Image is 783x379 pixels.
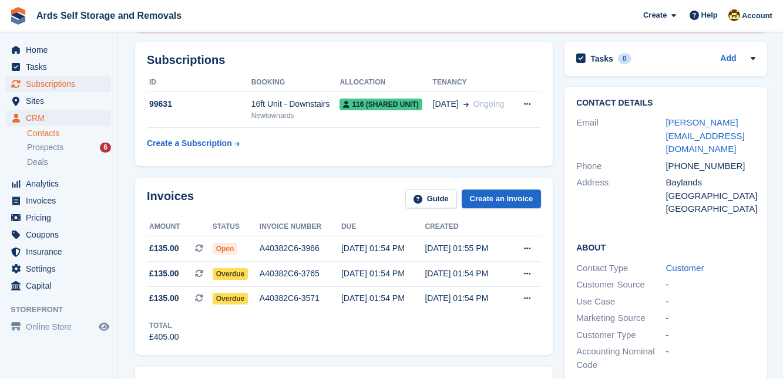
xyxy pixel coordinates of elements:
div: Contact Type [576,262,666,275]
span: Ongoing [473,99,505,109]
div: Customer Type [576,329,666,342]
a: Preview store [97,320,111,334]
span: Create [643,9,667,21]
span: Prospects [27,142,63,153]
div: [PHONE_NUMBER] [666,160,755,173]
span: Settings [26,260,96,277]
span: Overdue [213,293,248,304]
div: - [666,312,755,325]
a: Contacts [27,128,111,139]
span: Deals [27,157,48,168]
a: menu [6,209,111,226]
a: Ards Self Storage and Removals [32,6,186,25]
a: Add [720,52,736,66]
div: [DATE] 01:54 PM [425,292,508,304]
div: 0 [618,53,631,64]
div: [DATE] 01:54 PM [341,268,425,280]
img: stora-icon-8386f47178a22dfd0bd8f6a31ec36ba5ce8667c1dd55bd0f319d3a0aa187defe.svg [9,7,27,25]
a: menu [6,76,111,92]
div: [DATE] 01:54 PM [341,242,425,255]
div: Use Case [576,295,666,309]
a: Guide [405,189,457,209]
span: Analytics [26,175,96,192]
a: menu [6,175,111,192]
a: menu [6,278,111,294]
div: [GEOGRAPHIC_DATA] [666,189,755,203]
div: Total [149,320,179,331]
h2: Subscriptions [147,53,541,67]
a: menu [6,260,111,277]
th: Created [425,218,508,236]
a: menu [6,192,111,209]
th: Booking [251,73,340,92]
div: Create a Subscription [147,137,232,150]
span: Tasks [26,59,96,75]
a: Prospects 6 [27,141,111,154]
a: Customer [666,263,704,273]
div: Marketing Source [576,312,666,325]
span: Invoices [26,192,96,209]
div: [DATE] 01:55 PM [425,242,508,255]
div: £405.00 [149,331,179,343]
div: Address [576,176,666,216]
div: 16ft Unit - Downstairs [251,98,340,110]
th: Allocation [340,73,432,92]
div: [DATE] 01:54 PM [425,268,508,280]
span: Online Store [26,319,96,335]
a: menu [6,42,111,58]
a: menu [6,243,111,260]
span: Storefront [11,304,117,316]
span: £135.00 [149,242,179,255]
div: Customer Source [576,278,666,292]
a: menu [6,93,111,109]
div: [DATE] 01:54 PM [341,292,425,304]
div: 99631 [147,98,251,110]
span: Coupons [26,226,96,243]
a: menu [6,319,111,335]
span: [DATE] [433,98,459,110]
div: - [666,329,755,342]
div: - [666,295,755,309]
div: [GEOGRAPHIC_DATA] [666,202,755,216]
a: menu [6,110,111,126]
div: A40382C6-3765 [260,268,341,280]
span: £135.00 [149,268,179,280]
a: menu [6,226,111,243]
img: Mark McFerran [728,9,740,21]
span: Help [701,9,718,21]
span: Capital [26,278,96,294]
a: Deals [27,156,111,168]
div: - [666,345,755,371]
th: Due [341,218,425,236]
th: Amount [147,218,213,236]
h2: Contact Details [576,99,755,108]
span: CRM [26,110,96,126]
div: 6 [100,143,111,153]
div: Newtownards [251,110,340,121]
h2: Tasks [590,53,613,64]
a: menu [6,59,111,75]
div: - [666,278,755,292]
div: Phone [576,160,666,173]
div: A40382C6-3571 [260,292,341,304]
th: ID [147,73,251,92]
th: Invoice number [260,218,341,236]
span: 116 (shared unit) [340,99,422,110]
th: Tenancy [433,73,513,92]
span: Account [742,10,772,22]
span: Open [213,243,238,255]
span: Home [26,42,96,58]
div: Baylands [666,176,755,189]
span: Subscriptions [26,76,96,92]
span: £135.00 [149,292,179,304]
a: [PERSON_NAME][EMAIL_ADDRESS][DOMAIN_NAME] [666,117,744,154]
h2: Invoices [147,189,194,209]
h2: About [576,241,755,253]
div: A40382C6-3966 [260,242,341,255]
a: Create a Subscription [147,133,240,154]
div: Email [576,116,666,156]
div: Accounting Nominal Code [576,345,666,371]
span: Pricing [26,209,96,226]
a: Create an Invoice [462,189,542,209]
th: Status [213,218,260,236]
